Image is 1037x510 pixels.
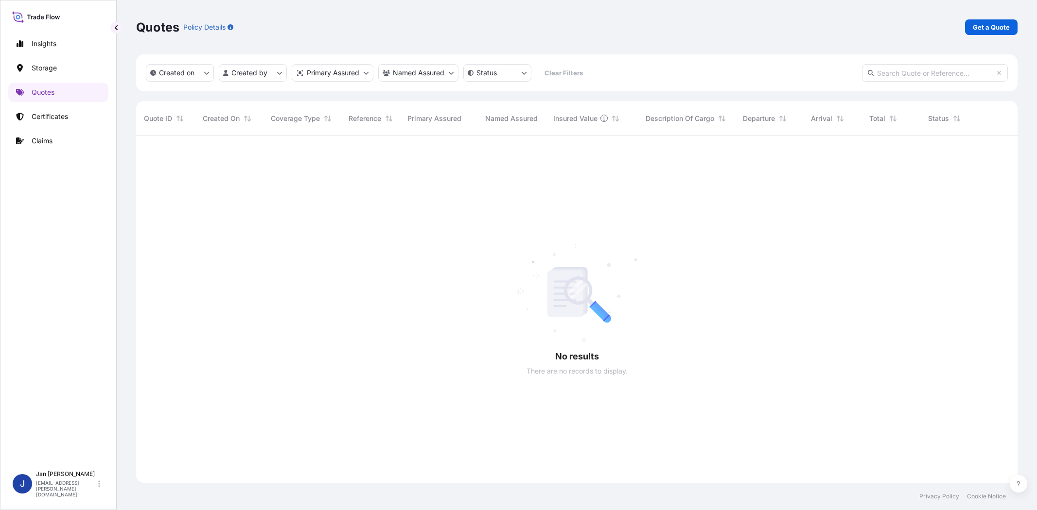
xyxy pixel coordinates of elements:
button: Sort [716,113,728,124]
span: Named Assured [485,114,538,123]
p: [EMAIL_ADDRESS][PERSON_NAME][DOMAIN_NAME] [36,480,96,497]
a: Privacy Policy [919,493,959,500]
button: Sort [174,113,186,124]
button: certificateStatus Filter options [463,64,531,82]
span: Description Of Cargo [646,114,714,123]
span: Insured Value [553,114,598,123]
p: Quotes [136,19,179,35]
button: Clear Filters [536,65,591,81]
button: Sort [383,113,395,124]
span: Status [928,114,949,123]
a: Cookie Notice [967,493,1006,500]
p: Policy Details [183,22,226,32]
span: Coverage Type [271,114,320,123]
button: createdBy Filter options [219,64,287,82]
button: Sort [887,113,899,124]
span: J [20,479,25,489]
button: createdOn Filter options [146,64,214,82]
p: Storage [32,63,57,73]
span: Created On [203,114,240,123]
span: Departure [743,114,775,123]
p: Clear Filters [545,68,583,78]
p: Insights [32,39,56,49]
p: Jan [PERSON_NAME] [36,470,96,478]
span: Quote ID [144,114,172,123]
button: cargoOwner Filter options [378,64,458,82]
span: Primary Assured [407,114,461,123]
a: Get a Quote [965,19,1018,35]
p: Quotes [32,87,54,97]
span: Reference [349,114,381,123]
button: Sort [834,113,846,124]
p: Created by [231,68,267,78]
button: distributor Filter options [292,64,373,82]
a: Insights [8,34,108,53]
button: Sort [951,113,963,124]
input: Search Quote or Reference... [862,64,1008,82]
p: Created on [159,68,194,78]
button: Sort [610,113,621,124]
p: Get a Quote [973,22,1010,32]
p: Primary Assured [307,68,359,78]
p: Named Assured [393,68,444,78]
a: Claims [8,131,108,151]
p: Certificates [32,112,68,121]
button: Sort [777,113,789,124]
a: Storage [8,58,108,78]
span: Arrival [811,114,832,123]
a: Quotes [8,83,108,102]
button: Sort [322,113,334,124]
p: Status [476,68,497,78]
p: Claims [32,136,53,146]
span: Total [869,114,885,123]
button: Sort [242,113,253,124]
a: Certificates [8,107,108,126]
